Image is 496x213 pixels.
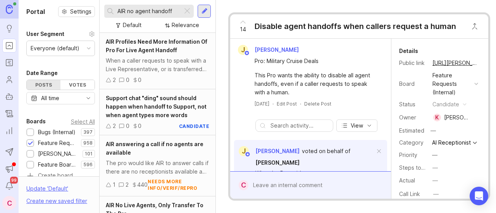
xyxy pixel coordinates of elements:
a: Settings [58,6,95,17]
p: 596 [83,162,93,168]
div: Pro: Military Cruise Deals [255,57,375,65]
div: What the Pro said: [255,169,374,177]
input: Search activity... [270,121,329,130]
button: Call Link [431,189,441,199]
span: [PERSON_NAME] [255,159,300,166]
div: Default [123,21,141,29]
div: Estimated [399,128,424,133]
div: — [428,126,438,136]
a: Reporting [2,124,16,138]
label: Actual [399,177,415,184]
div: · [300,101,301,107]
div: Open Intercom Messenger [470,187,488,205]
div: Create new saved filter [26,197,87,205]
button: Actual [430,176,440,186]
p: 958 [83,140,93,146]
div: J [238,45,248,55]
div: — [433,190,439,198]
div: Votes [60,80,94,90]
button: C [2,196,16,210]
div: voted on behalf of [302,147,350,155]
span: 99 [10,177,18,184]
div: Feature Requests (Internal) [432,71,471,97]
div: Feature Requests (Internal) [38,139,77,147]
a: Roadmaps [2,56,16,70]
a: AIR answering a call if no agents are availableThe pro would like AIR to answer calls if there ar... [100,135,215,196]
div: AI Receptionist [432,140,471,145]
div: J [239,146,249,156]
div: — [432,164,438,172]
div: Posts [27,80,60,90]
img: Canny Home [6,5,13,14]
a: AIR Profiles Need More Information Of Pro For Live Agent HandoffWhen a caller requests to speak w... [100,33,215,89]
div: Edit Post [277,101,297,107]
div: candidate [432,100,459,109]
div: 0 [138,76,141,84]
div: 0 [126,76,129,84]
span: [PERSON_NAME] [255,148,300,154]
div: Disable agent handoffs when callers request a human [255,21,456,32]
div: Update ' Default ' [26,184,68,197]
a: Support chat "ding" sound should happen when handoff to Support, not when agent types more words2... [100,89,215,135]
span: Support chat "ding" sound should happen when handoff to Support, not when agent types more words [106,95,207,118]
p: 101 [85,151,93,157]
label: Call Link [399,191,420,197]
a: J[PERSON_NAME] [234,146,300,156]
div: 2 [113,122,116,130]
div: 1 [113,181,115,189]
div: candidate [179,123,210,130]
div: Select All [71,119,95,124]
p: 397 [83,129,93,135]
span: AIR answering a call if no agents are available [106,141,203,156]
div: — [432,176,438,185]
div: 2 [126,181,129,189]
div: The pro would like AIR to answer calls if there are no receptionists available and start gatherin... [106,159,209,176]
div: When a caller requests to speak with a Live Representative, or is transferred for scheduling, the... [106,56,209,73]
div: 440 [137,181,148,189]
div: This Pro wants the ability to disable all agent handoffs, even if a caller requests to speak with... [255,71,375,97]
div: Owner [399,113,426,122]
div: All time [41,94,59,102]
div: Status [399,100,426,109]
a: Autopilot [2,90,16,104]
div: K [433,114,441,121]
a: [DATE] [255,101,269,107]
button: Send to Autopilot [2,145,16,159]
div: Date Range [26,68,58,78]
span: [PERSON_NAME] [255,46,299,53]
div: Details [399,46,418,56]
img: member badge [245,152,251,157]
span: View [351,122,363,130]
div: [PERSON_NAME] [444,113,471,122]
span: Settings [70,8,91,15]
svg: toggle icon [82,95,95,101]
input: Search... [117,7,179,15]
label: Steps to Reproduce [399,164,452,171]
a: [PERSON_NAME] [255,158,300,167]
div: Relevance [172,21,199,29]
div: User Segment [26,29,64,39]
a: Create board [26,173,95,180]
button: Close button [467,19,482,34]
button: View [336,119,377,132]
label: Priority [399,152,417,158]
div: Bugs (Internal) [38,128,76,136]
div: needs more info/verif/repro [148,178,209,191]
button: Steps to Reproduce [430,163,440,173]
img: member badge [244,50,250,56]
div: [PERSON_NAME] (Public) [38,150,79,158]
div: C [239,180,248,190]
a: J[PERSON_NAME] [233,45,305,55]
button: Announcements [2,162,16,176]
div: Category [399,138,426,147]
div: Public link [399,59,426,67]
div: Feature Board Sandbox [DATE] [38,160,77,169]
div: Everyone (default) [31,44,79,53]
div: 0 [138,122,141,130]
div: Delete Post [304,101,331,107]
a: Changelog [2,107,16,121]
button: Notifications [2,179,16,193]
span: 14 [240,25,246,34]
